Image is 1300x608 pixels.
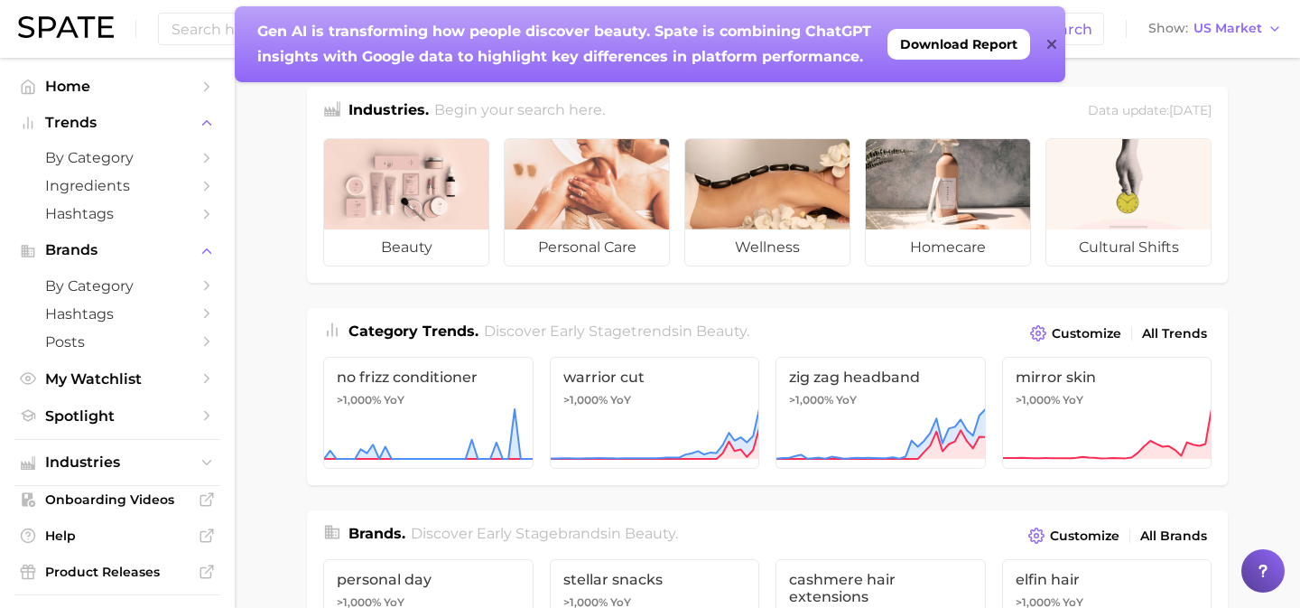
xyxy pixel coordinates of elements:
[684,138,850,267] a: wellness
[1041,21,1092,38] span: Search
[685,229,850,266] span: wellness
[14,365,220,393] a: My Watchlist
[550,357,760,469] a: warrior cut>1,000% YoY
[45,407,190,425] span: Spotlight
[45,491,190,508] span: Onboarding Videos
[1140,528,1207,544] span: All Brands
[384,393,404,407] span: YoY
[45,454,190,471] span: Industries
[484,323,749,340] span: Discover Early Stage trends in .
[505,229,669,266] span: personal care
[563,571,747,588] span: stellar snacks
[434,99,605,124] h2: Begin your search here.
[866,229,1030,266] span: homecare
[45,333,190,351] span: Posts
[337,571,520,588] span: personal day
[14,109,220,136] button: Trends
[1050,528,1119,544] span: Customize
[14,558,220,585] a: Product Releases
[610,393,631,407] span: YoY
[563,369,747,386] span: warrior cut
[14,486,220,513] a: Onboarding Videos
[45,177,190,194] span: Ingredients
[45,370,190,388] span: My Watchlist
[1136,524,1212,548] a: All Brands
[625,525,675,542] span: beauty
[348,323,478,340] span: Category Trends .
[1016,571,1199,588] span: elfin hair
[45,528,190,544] span: Help
[14,200,220,228] a: Hashtags
[324,229,488,266] span: beauty
[14,237,220,264] button: Brands
[14,72,220,100] a: Home
[1193,23,1262,33] span: US Market
[1148,23,1188,33] span: Show
[14,144,220,172] a: by Category
[563,393,608,407] span: >1,000%
[14,449,220,476] button: Industries
[348,99,429,124] h1: Industries.
[14,272,220,300] a: by Category
[323,138,489,267] a: beauty
[45,305,190,323] span: Hashtags
[45,564,190,580] span: Product Releases
[1052,326,1121,341] span: Customize
[789,571,972,605] span: cashmere hair extensions
[45,205,190,222] span: Hashtags
[18,16,114,38] img: SPATE
[836,393,857,407] span: YoY
[45,277,190,295] span: by Category
[348,525,405,542] span: Brands .
[45,115,190,131] span: Trends
[1144,17,1286,41] button: ShowUS Market
[45,149,190,166] span: by Category
[1016,369,1199,386] span: mirror skin
[775,357,986,469] a: zig zag headband>1,000% YoY
[411,525,678,542] span: Discover Early Stage brands in .
[1142,326,1207,341] span: All Trends
[1045,138,1212,267] a: cultural shifts
[337,393,381,407] span: >1,000%
[1024,523,1124,548] button: Customize
[337,369,520,386] span: no frizz conditioner
[789,393,833,407] span: >1,000%
[14,172,220,200] a: Ingredients
[1002,357,1212,469] a: mirror skin>1,000% YoY
[14,328,220,356] a: Posts
[45,242,190,258] span: Brands
[14,522,220,549] a: Help
[696,323,747,340] span: beauty
[45,78,190,95] span: Home
[14,402,220,430] a: Spotlight
[865,138,1031,267] a: homecare
[1046,229,1211,266] span: cultural shifts
[1063,393,1083,407] span: YoY
[1016,393,1060,407] span: >1,000%
[504,138,670,267] a: personal care
[14,300,220,328] a: Hashtags
[1088,99,1212,124] div: Data update: [DATE]
[789,369,972,386] span: zig zag headband
[170,14,1021,44] input: Search here for a brand, industry, or ingredient
[1026,321,1126,346] button: Customize
[323,357,534,469] a: no frizz conditioner>1,000% YoY
[1137,322,1212,346] a: All Trends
